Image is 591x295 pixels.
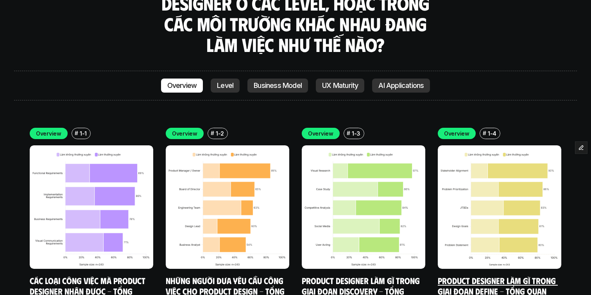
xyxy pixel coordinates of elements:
[575,142,587,154] button: Edit Framer Content
[483,130,486,136] h6: #
[352,129,360,138] p: 1-3
[216,129,224,138] p: 1-2
[316,79,364,93] a: UX Maturity
[372,79,430,93] a: AI Applications
[322,82,358,89] p: UX Maturity
[217,82,233,89] p: Level
[167,82,197,89] p: Overview
[211,130,214,136] h6: #
[80,129,87,138] p: 1-1
[161,79,203,93] a: Overview
[347,130,350,136] h6: #
[254,82,302,89] p: Business Model
[378,82,424,89] p: AI Applications
[211,79,240,93] a: Level
[247,79,308,93] a: Business Model
[36,129,61,138] p: Overview
[444,129,469,138] p: Overview
[75,130,78,136] h6: #
[172,129,197,138] p: Overview
[488,129,496,138] p: 1-4
[308,129,333,138] p: Overview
